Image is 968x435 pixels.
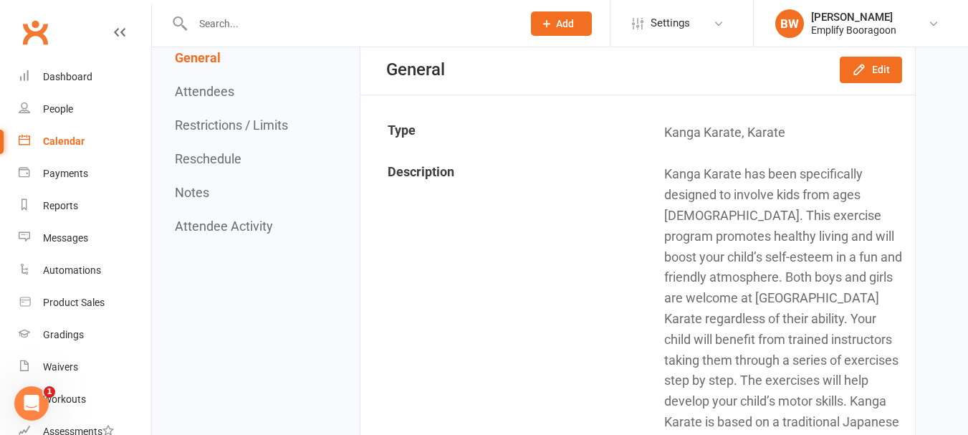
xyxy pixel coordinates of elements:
[43,329,84,340] div: Gradings
[19,351,151,383] a: Waivers
[43,232,88,244] div: Messages
[19,93,151,125] a: People
[175,219,273,234] button: Attendee Activity
[19,383,151,416] a: Workouts
[175,50,221,65] button: General
[19,190,151,222] a: Reports
[44,386,55,398] span: 1
[19,61,151,93] a: Dashboard
[775,9,804,38] div: BW
[43,168,88,179] div: Payments
[14,386,49,421] iframe: Intercom live chat
[386,59,445,80] div: General
[19,222,151,254] a: Messages
[651,7,690,39] span: Settings
[43,264,101,276] div: Automations
[531,11,592,36] button: Add
[811,11,896,24] div: [PERSON_NAME]
[840,57,902,82] button: Edit
[43,200,78,211] div: Reports
[362,113,637,153] td: Type
[175,151,241,166] button: Reschedule
[43,103,73,115] div: People
[638,113,914,153] td: Kanga Karate, Karate
[175,84,234,99] button: Attendees
[556,18,574,29] span: Add
[43,361,78,373] div: Waivers
[19,319,151,351] a: Gradings
[175,118,288,133] button: Restrictions / Limits
[43,135,85,147] div: Calendar
[19,254,151,287] a: Automations
[19,125,151,158] a: Calendar
[175,185,209,200] button: Notes
[17,14,53,50] a: Clubworx
[43,393,86,405] div: Workouts
[19,158,151,190] a: Payments
[188,14,512,34] input: Search...
[811,24,896,37] div: Emplify Booragoon
[43,71,92,82] div: Dashboard
[43,297,105,308] div: Product Sales
[19,287,151,319] a: Product Sales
